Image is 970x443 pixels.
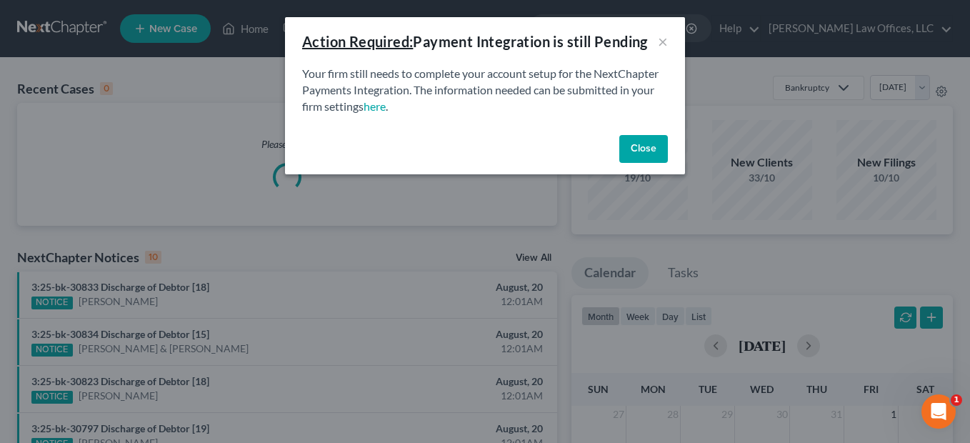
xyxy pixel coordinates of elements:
iframe: Intercom live chat [921,394,956,429]
span: 1 [951,394,962,406]
p: Your firm still needs to complete your account setup for the NextChapter Payments Integration. Th... [302,66,668,115]
button: × [658,33,668,50]
button: Close [619,135,668,164]
div: Payment Integration is still Pending [302,31,648,51]
a: here [364,99,386,113]
u: Action Required: [302,33,413,50]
